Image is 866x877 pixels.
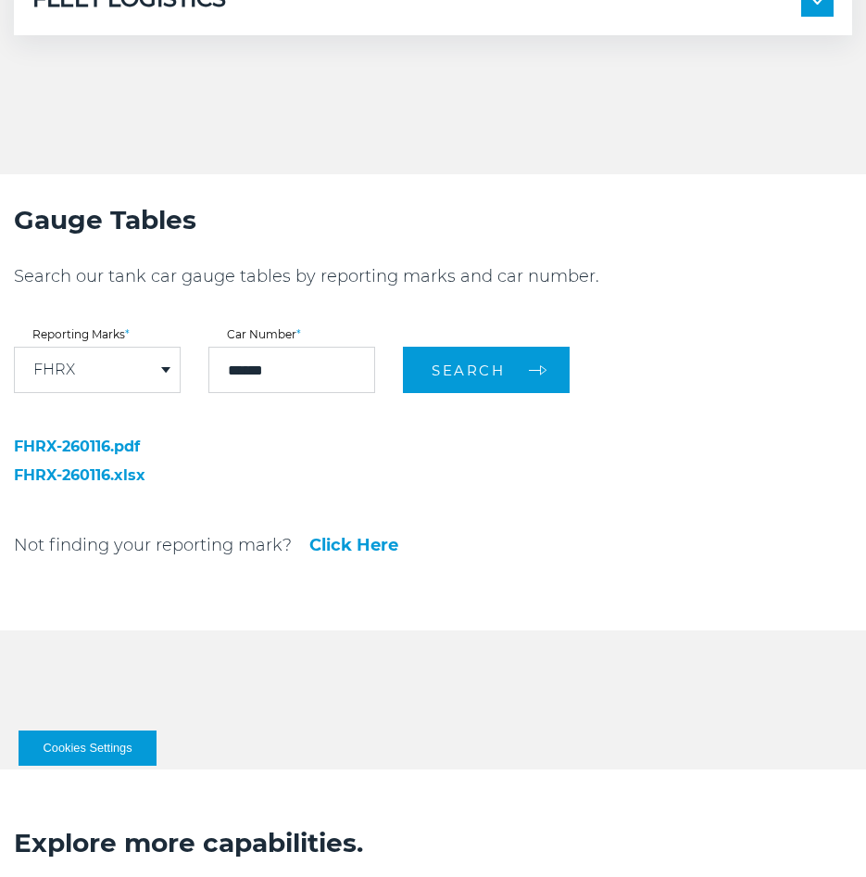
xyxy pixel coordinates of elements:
p: Not finding your reporting mark? [14,534,292,556]
button: Cookies Settings [19,731,157,766]
span: Search [432,362,505,379]
label: Car Number [208,329,375,340]
a: FHRX [33,362,75,377]
h2: Explore more capabilities. [14,825,852,860]
label: Reporting Marks [14,329,181,340]
button: Search arrow arrow [403,347,570,393]
a: FHRX-260116.xlsx [14,468,273,483]
p: Search our tank car gauge tables by reporting marks and car number. [14,265,852,287]
h2: Gauge Tables [14,202,852,237]
a: Click Here [309,537,398,553]
a: FHRX-260116.pdf [14,439,273,454]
